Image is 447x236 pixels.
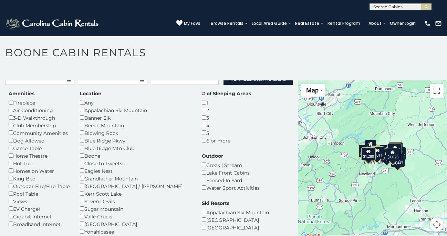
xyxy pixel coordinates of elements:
img: phone-regular-white.png [424,20,431,27]
div: $974 [365,140,376,153]
div: [GEOGRAPHIC_DATA] [202,216,269,224]
a: Local Area Guide [248,19,290,28]
div: Yonahlossee [80,228,191,235]
label: # of Sleeping Areas [202,90,251,97]
div: Creek | Stream [202,161,260,169]
div: Views [9,197,70,205]
div: 3 [202,114,251,121]
div: Sugar Mountain [80,205,191,213]
label: Location [80,90,102,97]
div: Community Amenities [9,129,70,137]
div: Appalachian Ski Mountain [80,106,191,114]
div: $785 [367,146,379,159]
img: mail-regular-white.png [435,20,442,27]
div: Boone [80,152,191,159]
div: Fenced-In Yard [202,176,260,184]
div: Hot Tub [9,159,70,167]
div: Home Theatre [9,152,70,159]
button: Map camera controls [430,218,444,232]
div: 6 or more [202,137,251,144]
div: Broadband Internet [9,220,70,228]
div: EV Charger [9,205,70,213]
a: About [365,19,385,28]
div: Air Conditioning [9,106,70,114]
div: $1,025 [385,148,400,161]
span: Refine Filters [230,77,281,82]
label: Ski Resorts [202,200,229,207]
div: Grandfather Mountain [80,175,191,182]
div: Water Sport Activities [202,184,260,191]
div: Any [80,99,191,106]
div: Blue Ridge Pkwy [80,137,191,144]
div: $1,447 [391,154,405,167]
div: Gigabit Internet [9,213,70,220]
div: Dog Allowed [9,137,70,144]
button: Change map style [301,84,325,97]
div: $816 [358,145,370,158]
div: Appalachian Ski Mountain [202,208,269,216]
div: Banner Elk [80,114,191,121]
span: My Favs [184,20,200,27]
div: [GEOGRAPHIC_DATA] [80,220,191,228]
span: Search [247,77,264,82]
div: Blue Ridge Mtn Club [80,144,191,152]
div: Kerr Scott Lake [80,190,191,197]
div: $1,330 [379,145,393,158]
button: Toggle fullscreen view [430,84,444,98]
div: Pool Table [9,190,70,197]
div: Game Table [9,144,70,152]
div: Fireplace [9,99,70,106]
span: Map [306,87,319,94]
div: Beech Mountain [80,121,191,129]
a: Browse Rentals [207,19,247,28]
div: 1 [202,99,251,106]
div: 3-D Walkthrough [9,114,70,121]
a: My Favs [176,20,200,27]
div: Club Membership [9,121,70,129]
div: 5 [202,129,251,137]
div: [GEOGRAPHIC_DATA] / [PERSON_NAME] [80,182,191,190]
div: Lake Front Cabins [202,169,260,176]
div: $1,329 [387,144,402,157]
img: White-1-2.png [5,17,101,30]
label: Outdoor [202,153,223,159]
div: Outdoor Fire/Fire Table [9,182,70,190]
div: Homes on Water [9,167,70,175]
a: Rental Program [324,19,364,28]
div: 2 [202,106,251,114]
a: Real Estate [292,19,323,28]
div: [GEOGRAPHIC_DATA] [202,224,269,231]
div: 4 [202,121,251,129]
div: Blowing Rock [80,129,191,137]
a: Owner Login [386,19,419,28]
div: $1,274 [388,142,403,155]
div: $1,280 [361,147,375,160]
div: Seven Devils [80,197,191,205]
div: Valle Crucis [80,213,191,220]
label: Amenities [9,90,34,97]
div: Close to Tweetsie [80,159,191,167]
div: King Bed [9,175,70,182]
div: $1,011 [370,146,384,159]
div: Eagles Nest [80,167,191,175]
